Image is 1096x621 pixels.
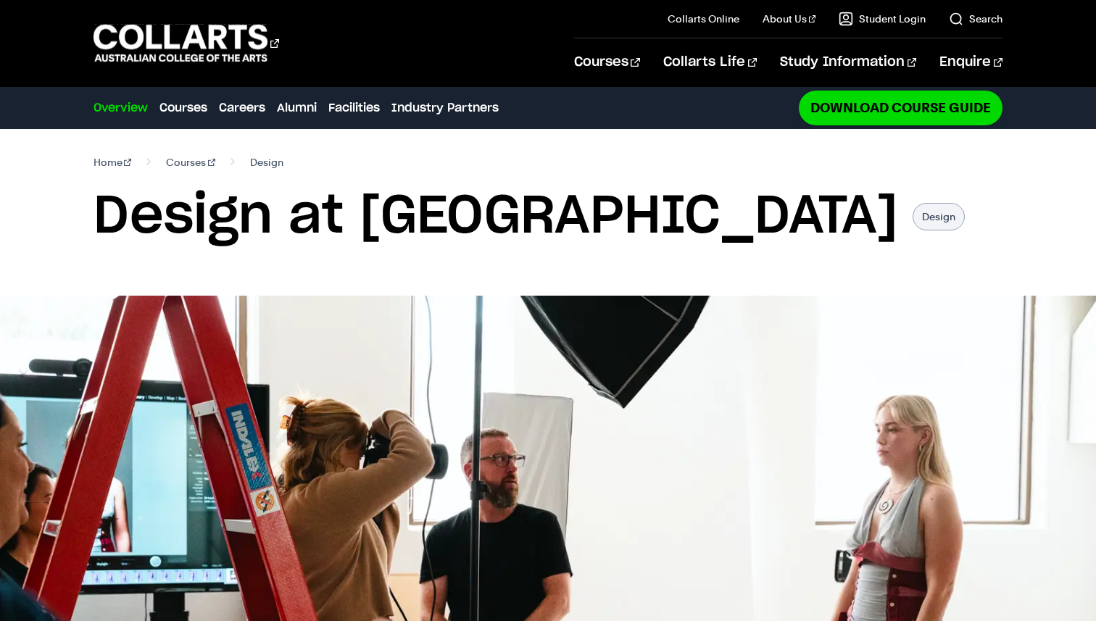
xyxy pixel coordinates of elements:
a: Student Login [839,12,926,26]
a: Alumni [277,99,317,117]
p: Design [913,203,965,230]
a: About Us [763,12,816,26]
a: Search [949,12,1002,26]
a: Download Course Guide [799,91,1002,125]
span: Design [250,152,283,172]
a: Study Information [780,38,916,86]
a: Courses [166,152,215,172]
a: Facilities [328,99,380,117]
a: Home [94,152,132,172]
a: Overview [94,99,148,117]
div: Go to homepage [94,22,279,64]
a: Courses [159,99,207,117]
a: Industry Partners [391,99,499,117]
a: Courses [574,38,640,86]
a: Enquire [939,38,1002,86]
h1: Design at [GEOGRAPHIC_DATA] [94,184,898,249]
a: Collarts Online [668,12,739,26]
a: Careers [219,99,265,117]
a: Collarts Life [663,38,757,86]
